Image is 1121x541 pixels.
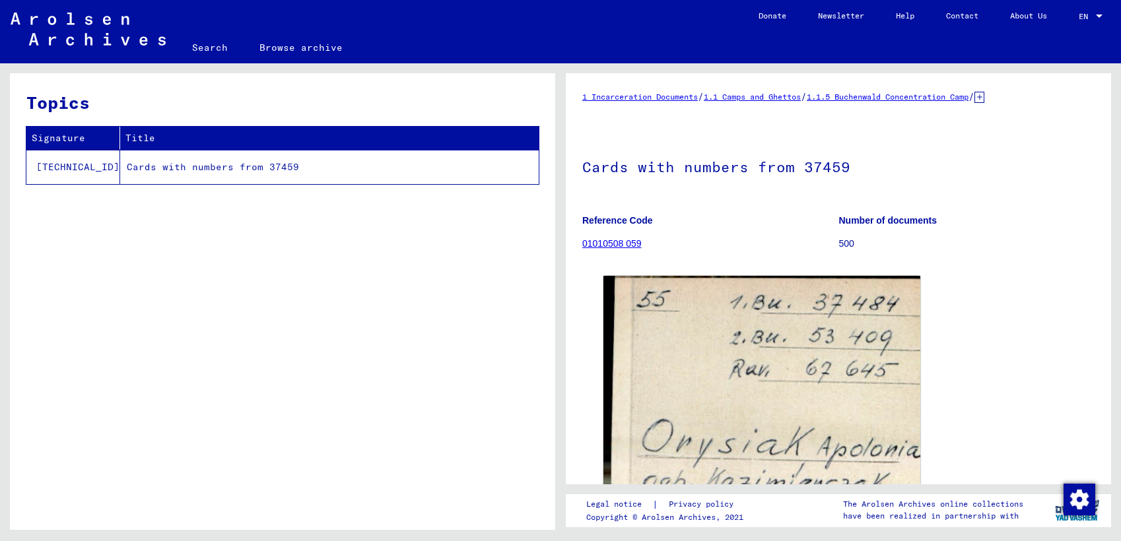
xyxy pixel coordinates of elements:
p: The Arolsen Archives online collections [843,498,1023,510]
img: Change consent [1064,484,1095,515]
p: 500 [839,237,1095,251]
span: / [968,90,974,102]
b: Number of documents [839,215,937,226]
span: EN [1079,12,1093,21]
span: / [698,90,704,102]
a: Search [176,32,244,63]
h3: Topics [26,90,538,115]
td: Cards with numbers from 37459 [120,150,539,184]
a: 01010508 059 [582,238,642,249]
p: Copyright © Arolsen Archives, 2021 [586,511,749,523]
div: Change consent [1063,483,1095,515]
th: Signature [26,127,120,150]
p: have been realized in partnership with [843,510,1023,522]
img: yv_logo.png [1052,493,1102,526]
th: Title [120,127,539,150]
a: 1 Incarceration Documents [582,92,698,102]
img: Arolsen_neg.svg [11,13,166,46]
h1: Cards with numbers from 37459 [582,137,1095,195]
a: 1.1.5 Buchenwald Concentration Camp [807,92,968,102]
a: Browse archive [244,32,358,63]
a: Privacy policy [658,497,749,511]
td: [TECHNICAL_ID] [26,150,120,184]
a: 1.1 Camps and Ghettos [704,92,801,102]
b: Reference Code [582,215,653,226]
div: | [586,497,749,511]
a: Legal notice [586,497,652,511]
span: / [801,90,807,102]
